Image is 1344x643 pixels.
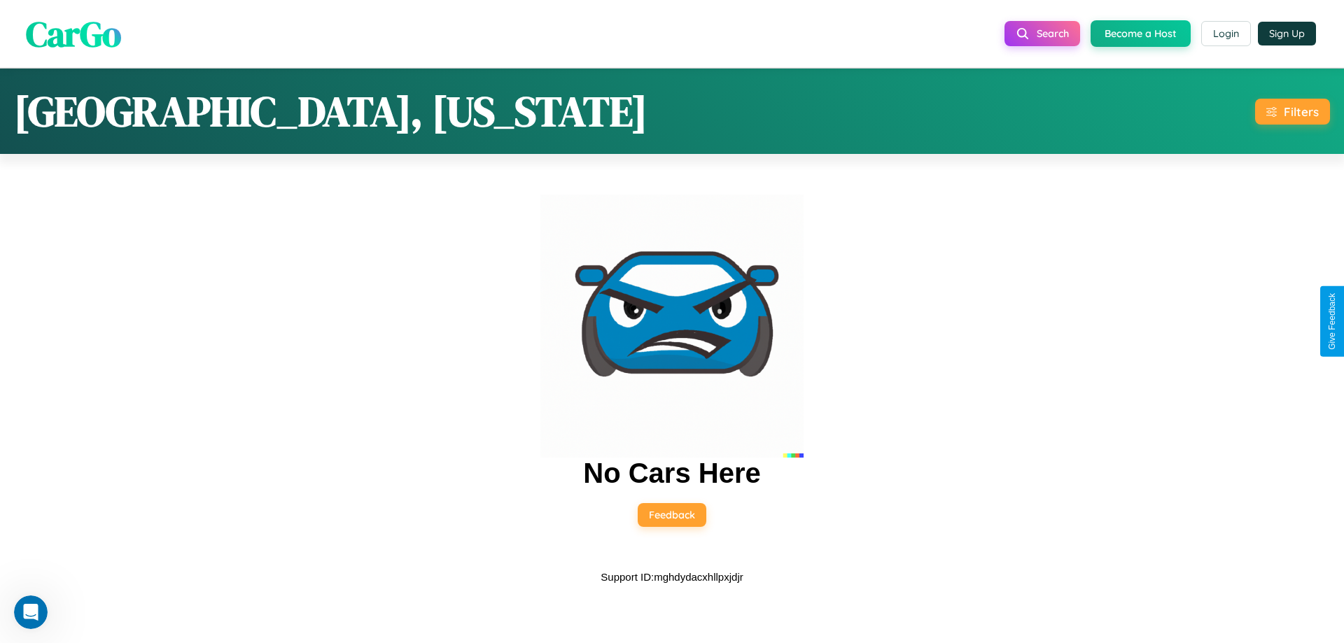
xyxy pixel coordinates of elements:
h1: [GEOGRAPHIC_DATA], [US_STATE] [14,83,647,140]
div: Filters [1284,104,1319,119]
img: car [540,195,804,458]
button: Feedback [638,503,706,527]
button: Filters [1255,99,1330,125]
button: Search [1004,21,1080,46]
span: Search [1037,27,1069,40]
span: CarGo [26,9,121,57]
p: Support ID: mghdydacxhllpxjdjr [601,567,743,586]
button: Sign Up [1258,22,1316,45]
iframe: Intercom live chat [14,595,48,629]
div: Give Feedback [1327,293,1337,350]
button: Login [1201,21,1251,46]
h2: No Cars Here [583,458,760,489]
button: Become a Host [1091,20,1191,47]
